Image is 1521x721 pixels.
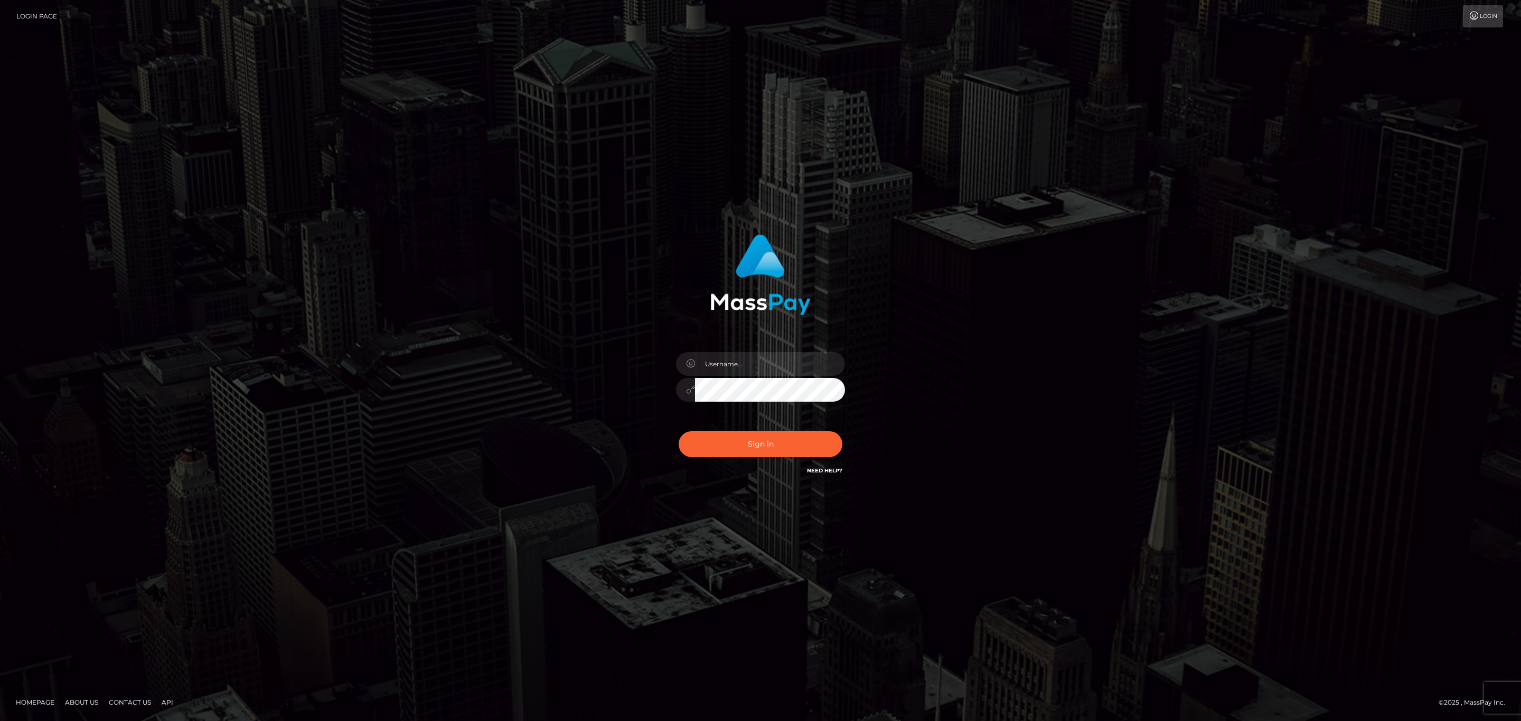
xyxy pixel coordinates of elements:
[12,694,59,710] a: Homepage
[1463,5,1503,27] a: Login
[157,694,177,710] a: API
[710,234,811,315] img: MassPay Login
[695,352,845,376] input: Username...
[105,694,155,710] a: Contact Us
[679,431,842,457] button: Sign in
[16,5,57,27] a: Login Page
[61,694,102,710] a: About Us
[1439,697,1513,708] div: © 2025 , MassPay Inc.
[807,467,842,474] a: Need Help?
